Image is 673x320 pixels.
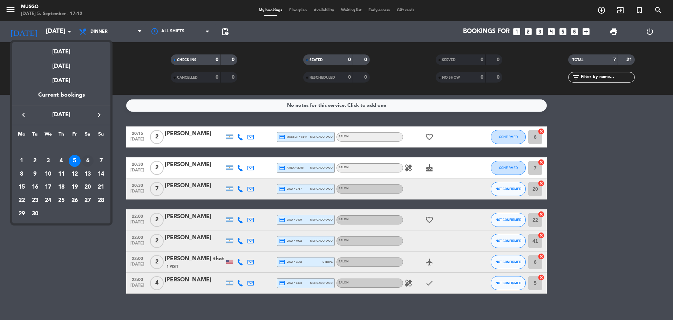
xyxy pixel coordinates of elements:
button: keyboard_arrow_right [93,110,106,119]
div: 24 [42,195,54,207]
div: [DATE] [12,71,110,91]
div: 15 [16,181,28,193]
td: September 3, 2025 [41,154,55,168]
td: September 26, 2025 [68,194,81,207]
div: 4 [55,155,67,167]
div: 10 [42,168,54,180]
div: 21 [95,181,107,193]
div: 13 [82,168,94,180]
td: September 21, 2025 [94,181,108,194]
td: September 24, 2025 [41,194,55,207]
div: [DATE] [12,42,110,57]
td: SEP [15,141,108,154]
td: September 13, 2025 [81,168,95,181]
button: keyboard_arrow_left [17,110,30,119]
i: keyboard_arrow_left [19,111,28,119]
div: 5 [69,155,81,167]
div: 14 [95,168,107,180]
td: September 2, 2025 [28,154,42,168]
th: Sunday [94,130,108,141]
td: September 27, 2025 [81,194,95,207]
div: 29 [16,208,28,220]
td: September 10, 2025 [41,168,55,181]
div: 12 [69,168,81,180]
td: September 22, 2025 [15,194,28,207]
th: Wednesday [41,130,55,141]
td: September 18, 2025 [55,181,68,194]
td: September 4, 2025 [55,154,68,168]
td: September 8, 2025 [15,168,28,181]
div: 3 [42,155,54,167]
th: Monday [15,130,28,141]
td: September 30, 2025 [28,207,42,221]
div: 16 [29,181,41,193]
td: September 6, 2025 [81,154,95,168]
th: Saturday [81,130,95,141]
th: Tuesday [28,130,42,141]
th: Friday [68,130,81,141]
td: September 1, 2025 [15,154,28,168]
div: 19 [69,181,81,193]
td: September 14, 2025 [94,168,108,181]
div: 8 [16,168,28,180]
td: September 9, 2025 [28,168,42,181]
div: 9 [29,168,41,180]
td: September 23, 2025 [28,194,42,207]
td: September 17, 2025 [41,181,55,194]
td: September 29, 2025 [15,207,28,221]
div: Current bookings [12,91,110,105]
div: 6 [82,155,94,167]
td: September 15, 2025 [15,181,28,194]
td: September 12, 2025 [68,168,81,181]
td: September 19, 2025 [68,181,81,194]
div: 20 [82,181,94,193]
td: September 11, 2025 [55,168,68,181]
div: 22 [16,195,28,207]
i: keyboard_arrow_right [95,111,103,119]
div: 11 [55,168,67,180]
div: 30 [29,208,41,220]
td: September 5, 2025 [68,154,81,168]
div: 17 [42,181,54,193]
td: September 16, 2025 [28,181,42,194]
td: September 20, 2025 [81,181,95,194]
td: September 28, 2025 [94,194,108,207]
div: 2 [29,155,41,167]
div: 25 [55,195,67,207]
span: [DATE] [30,110,93,119]
div: 28 [95,195,107,207]
div: 1 [16,155,28,167]
td: September 7, 2025 [94,154,108,168]
div: 18 [55,181,67,193]
th: Thursday [55,130,68,141]
div: 27 [82,195,94,207]
div: 23 [29,195,41,207]
div: [DATE] [12,57,110,71]
div: 26 [69,195,81,207]
td: September 25, 2025 [55,194,68,207]
div: 7 [95,155,107,167]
